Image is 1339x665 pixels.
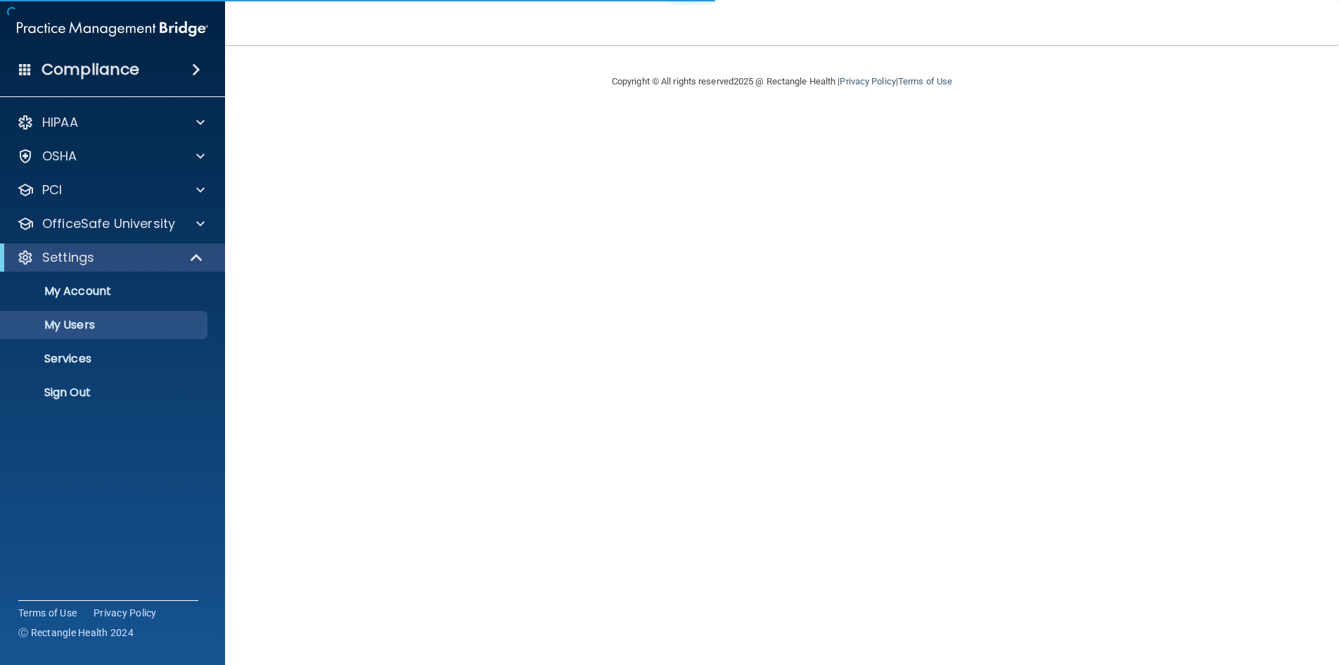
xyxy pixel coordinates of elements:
[42,215,175,232] p: OfficeSafe University
[17,148,205,165] a: OSHA
[18,626,134,640] span: Ⓒ Rectangle Health 2024
[17,114,205,131] a: HIPAA
[17,15,208,43] img: PMB logo
[9,318,201,332] p: My Users
[9,386,201,400] p: Sign Out
[17,249,204,266] a: Settings
[41,60,139,80] h4: Compliance
[525,59,1039,104] div: Copyright © All rights reserved 2025 @ Rectangle Health | |
[9,284,201,298] p: My Account
[94,606,157,620] a: Privacy Policy
[42,148,77,165] p: OSHA
[42,114,78,131] p: HIPAA
[42,182,62,198] p: PCI
[1096,565,1322,621] iframe: Drift Widget Chat Controller
[898,76,952,87] a: Terms of Use
[17,215,205,232] a: OfficeSafe University
[17,182,205,198] a: PCI
[18,606,77,620] a: Terms of Use
[9,352,201,366] p: Services
[42,249,94,266] p: Settings
[840,76,895,87] a: Privacy Policy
